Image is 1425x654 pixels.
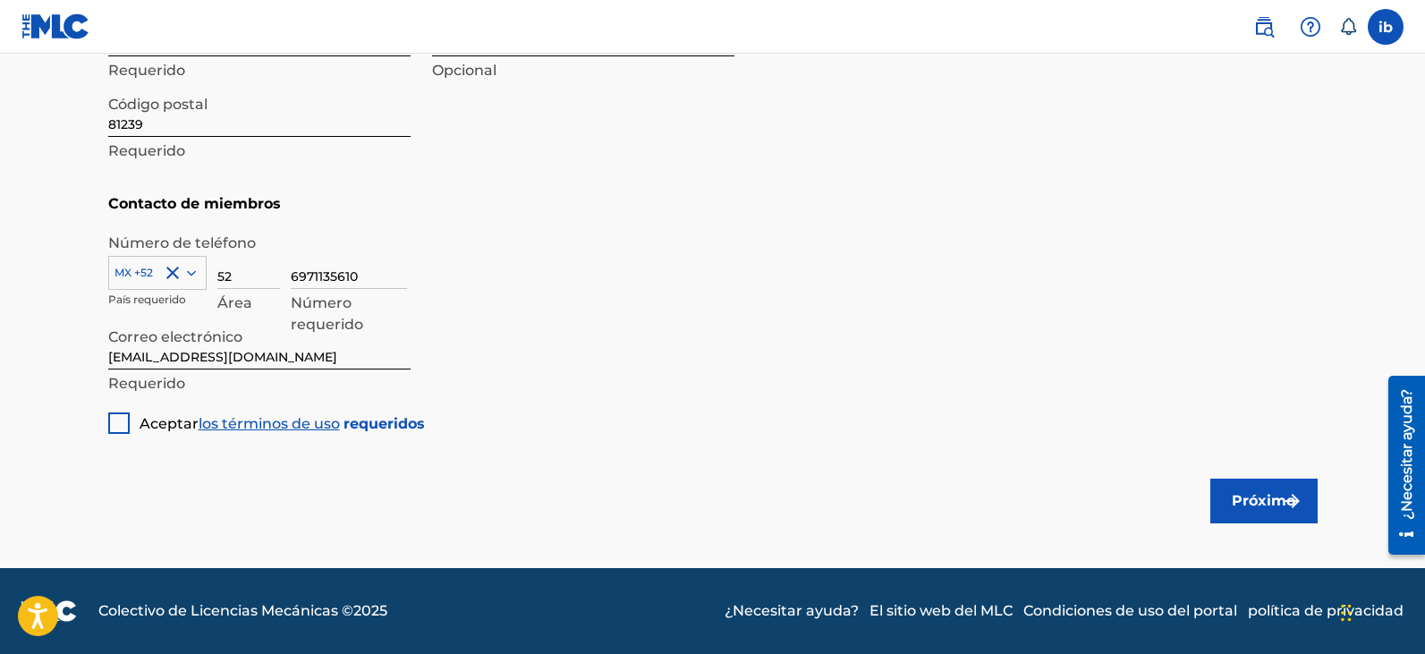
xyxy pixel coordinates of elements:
font: requeridos [344,415,425,432]
img: buscar [1253,16,1275,38]
font: ¿Necesitar ayuda? [725,602,859,619]
font: El sitio web del MLC [869,602,1013,619]
font: Número de teléfono [108,234,256,251]
img: f7272a7cc735f4ea7f67.svg [1282,490,1303,512]
a: los términos de uso [199,418,340,431]
font: Aceptar [140,415,199,432]
font: Contacto de miembros [108,195,281,212]
font: Próximo [1232,492,1295,509]
div: Notificaciones [1339,18,1357,36]
iframe: Widget de chat [1336,568,1425,654]
img: ayuda [1300,16,1321,38]
font: política de privacidad [1248,602,1404,619]
a: Búsqueda pública [1246,9,1282,45]
iframe: Centro de recursos [1375,369,1425,561]
font: Área [217,294,252,311]
font: Requerido [108,62,185,79]
a: El sitio web del MLC [869,600,1013,622]
div: Ayuda [1293,9,1328,45]
button: Próximo [1210,479,1318,523]
img: Logotipo del MLC [21,13,90,39]
font: Requerido [108,142,185,159]
div: Arrastrar [1341,586,1352,640]
a: Condiciones de uso del portal [1023,600,1237,622]
font: Número requerido [291,294,363,333]
div: Menú de usuario [1368,9,1404,45]
font: los términos de uso [199,415,340,432]
font: Opcional [432,62,496,79]
img: logo [21,600,77,622]
font: Requerido [108,375,185,392]
font: Condiciones de uso del portal [1023,602,1237,619]
font: 2025 [353,602,387,619]
font: Colectivo de Licencias Mecánicas © [98,602,353,619]
a: ¿Necesitar ayuda? [725,600,859,622]
font: País requerido [108,293,186,306]
a: política de privacidad [1248,600,1404,622]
